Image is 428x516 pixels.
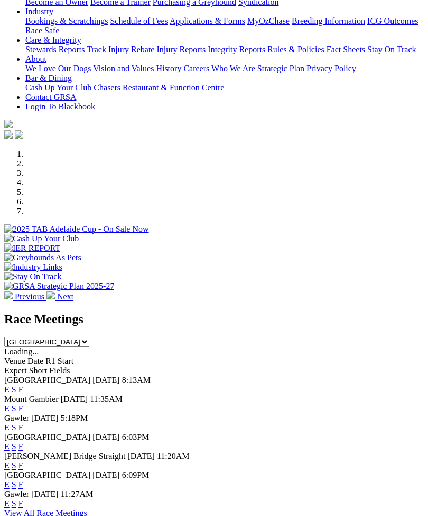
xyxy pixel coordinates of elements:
a: About [25,54,46,63]
span: [PERSON_NAME] Bridge Straight [4,452,125,461]
a: Race Safe [25,26,59,35]
span: [GEOGRAPHIC_DATA] [4,471,90,480]
span: Previous [15,292,44,301]
span: [DATE] [92,471,120,480]
div: Care & Integrity [25,45,424,54]
span: Date [27,356,43,365]
a: Applications & Forms [170,16,245,25]
a: Bookings & Scratchings [25,16,108,25]
a: E [4,499,10,508]
a: Injury Reports [156,45,206,54]
a: Breeding Information [292,16,365,25]
img: Cash Up Your Club [4,234,79,243]
span: Fields [49,366,70,375]
a: Care & Integrity [25,35,81,44]
a: Careers [183,64,209,73]
a: F [18,461,23,470]
span: Expert [4,366,27,375]
a: Vision and Values [93,64,154,73]
a: S [12,499,16,508]
a: Integrity Reports [208,45,265,54]
h2: Race Meetings [4,312,424,326]
a: Track Injury Rebate [87,45,154,54]
span: 5:18PM [61,414,88,423]
a: Fact Sheets [327,45,365,54]
a: S [12,404,16,413]
img: chevron-right-pager-white.svg [46,291,55,299]
img: facebook.svg [4,130,13,139]
a: S [12,442,16,451]
div: Bar & Dining [25,83,424,92]
img: Industry Links [4,262,62,272]
a: Industry [25,7,53,16]
span: Venue [4,356,25,365]
span: [DATE] [31,414,59,423]
span: 11:35AM [90,395,123,404]
img: chevron-left-pager-white.svg [4,291,13,299]
span: Next [57,292,73,301]
div: About [25,64,424,73]
a: F [18,499,23,508]
a: S [12,480,16,489]
a: Rules & Policies [267,45,324,54]
span: Mount Gambier [4,395,59,404]
img: IER REPORT [4,243,60,253]
span: Gawler [4,490,29,499]
span: [DATE] [127,452,155,461]
img: Stay On Track [4,272,61,282]
a: E [4,461,10,470]
span: Gawler [4,414,29,423]
a: Strategic Plan [257,64,304,73]
span: [GEOGRAPHIC_DATA] [4,376,90,384]
span: 11:27AM [61,490,94,499]
a: ICG Outcomes [367,16,418,25]
a: Who We Are [211,64,255,73]
span: 8:13AM [122,376,151,384]
span: Loading... [4,347,39,356]
a: History [156,64,181,73]
a: Login To Blackbook [25,102,95,111]
a: S [12,385,16,394]
a: S [12,423,16,432]
span: 11:20AM [157,452,190,461]
a: MyOzChase [247,16,290,25]
a: Stay On Track [367,45,416,54]
a: F [18,442,23,451]
span: [DATE] [92,376,120,384]
a: F [18,404,23,413]
a: Cash Up Your Club [25,83,91,92]
a: Previous [4,292,46,301]
span: [DATE] [61,395,88,404]
a: Contact GRSA [25,92,76,101]
img: 2025 TAB Adelaide Cup - On Sale Now [4,224,149,234]
a: F [18,480,23,489]
a: Privacy Policy [306,64,356,73]
a: We Love Our Dogs [25,64,91,73]
a: Bar & Dining [25,73,72,82]
span: R1 Start [45,356,73,365]
img: Greyhounds As Pets [4,253,81,262]
a: F [18,423,23,432]
span: [DATE] [31,490,59,499]
a: Chasers Restaurant & Function Centre [94,83,224,92]
span: 6:09PM [122,471,150,480]
a: E [4,423,10,432]
img: logo-grsa-white.png [4,120,13,128]
a: E [4,480,10,489]
a: Schedule of Fees [110,16,168,25]
img: twitter.svg [15,130,23,139]
span: [DATE] [92,433,120,442]
span: 6:03PM [122,433,150,442]
a: F [18,385,23,394]
img: GRSA Strategic Plan 2025-27 [4,282,114,291]
a: E [4,404,10,413]
span: Short [29,366,48,375]
a: Stewards Reports [25,45,85,54]
div: Industry [25,16,424,35]
span: [GEOGRAPHIC_DATA] [4,433,90,442]
a: Next [46,292,73,301]
a: E [4,442,10,451]
a: S [12,461,16,470]
a: E [4,385,10,394]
